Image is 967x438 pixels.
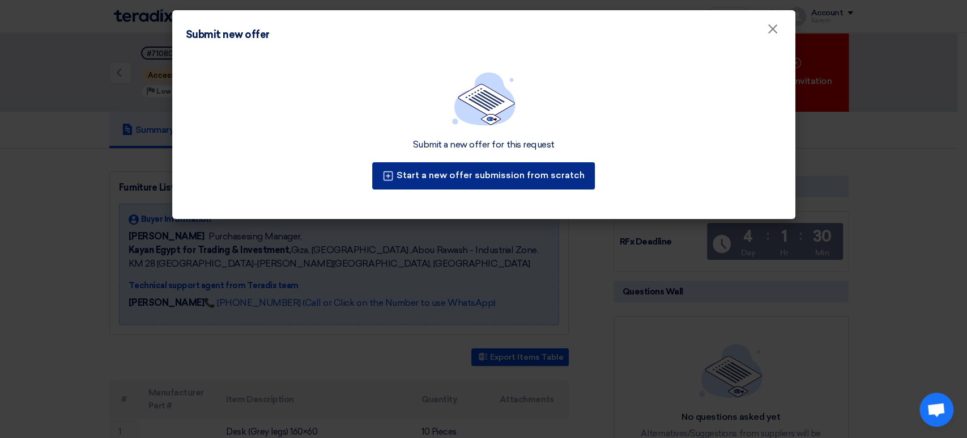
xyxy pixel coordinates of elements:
button: Start a new offer submission from scratch [372,162,595,189]
div: Submit new offer [186,27,270,43]
div: Submit a new offer for this request [412,139,554,151]
a: Open chat [919,393,953,427]
button: Close [758,18,787,41]
span: × [767,20,778,43]
img: empty_state_list.svg [452,72,516,125]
